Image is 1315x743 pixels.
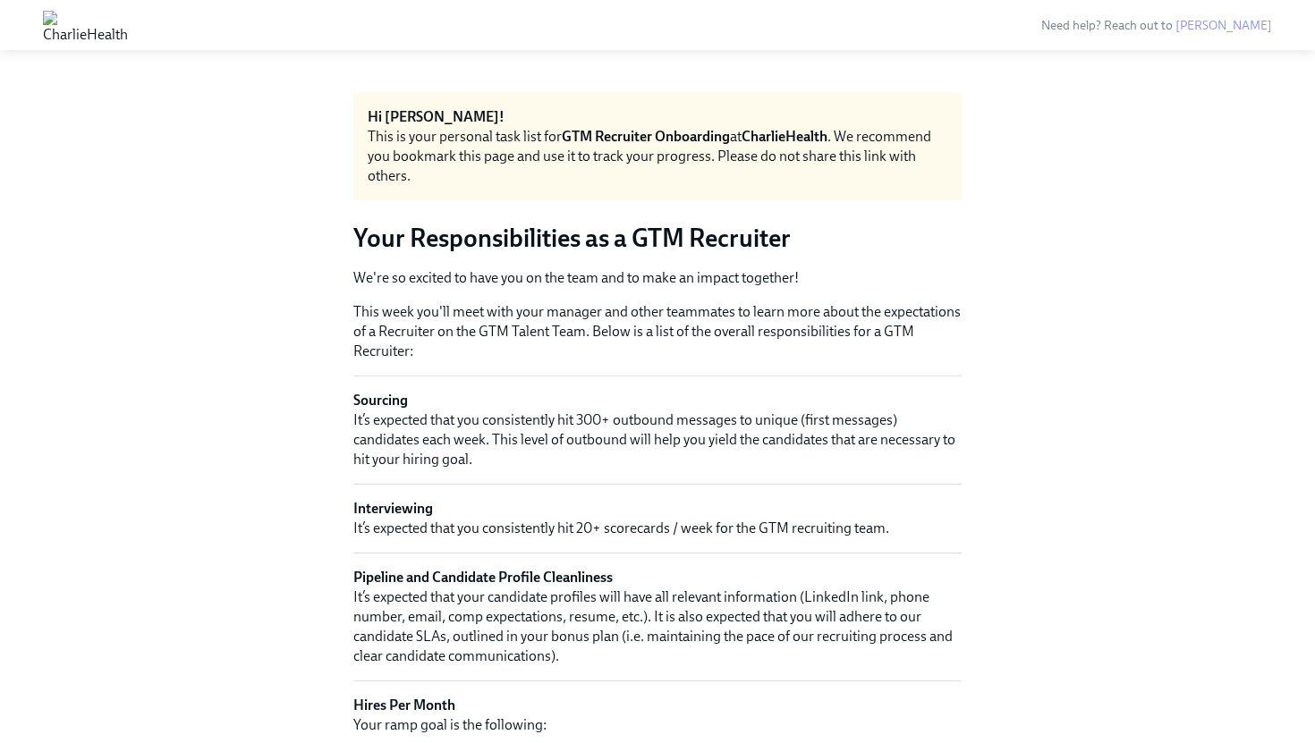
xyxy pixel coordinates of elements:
p: It’s expected that your candidate profiles will have all relevant information (LinkedIn link, pho... [353,568,962,666]
strong: Interviewing [353,500,433,517]
p: Your ramp goal is the following: [353,696,962,735]
strong: Sourcing [353,392,408,409]
h3: Your Responsibilities as a GTM Recruiter [353,222,962,254]
div: This is your personal task list for at . We recommend you bookmark this page and use it to track ... [368,127,947,186]
strong: Hi [PERSON_NAME]! [368,108,505,125]
p: It’s expected that you consistently hit 20+ scorecards / week for the GTM recruiting team. [353,499,962,538]
p: We're so excited to have you on the team and to make an impact together! [353,268,962,288]
p: This week you'll meet with your manager and other teammates to learn more about the expectations ... [353,302,962,361]
p: It’s expected that you consistently hit 300+ outbound messages to unique (first messages) candida... [353,391,962,469]
img: CharlieHealth [43,11,128,39]
span: Need help? Reach out to [1041,18,1272,33]
strong: GTM Recruiter Onboarding [562,128,730,145]
strong: CharlieHealth [742,128,827,145]
strong: Hires Per Month [353,697,455,713]
strong: Pipeline and Candidate Profile Cleanliness [353,569,613,586]
a: [PERSON_NAME] [1175,18,1272,33]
